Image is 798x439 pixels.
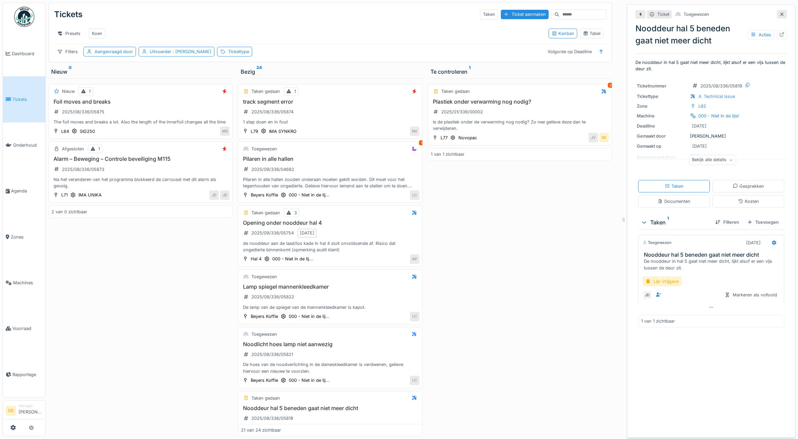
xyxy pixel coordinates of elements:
[3,122,45,168] a: Onderhoud
[3,214,45,260] a: Zones
[251,313,278,320] div: Beyers Koffie
[692,143,707,149] div: [DATE]
[698,93,735,100] div: 4. Technical issue
[643,240,671,246] div: Toegewezen
[289,377,329,383] div: 000 - Niet in de lij...
[241,119,419,125] div: 1 stap doen en in fout
[241,176,419,189] div: Pilaren in alle hallen zouden onderaan moeten geklit worden. Dit moet voor het tegenhouden van on...
[689,155,736,165] div: Bekijk alle details
[722,290,780,299] div: Markeren als voltooid
[410,312,419,321] div: LC
[431,99,609,105] h3: Plastiek onder verwarming nog nodig?
[637,143,687,149] div: Gemaakt op
[501,10,549,19] div: Ticket aanmaken
[294,88,296,95] div: 1
[746,240,761,246] div: [DATE]
[19,403,43,408] div: Manager
[589,133,598,142] div: JV
[410,254,419,264] div: AP
[12,371,43,378] span: Rapportage
[12,325,43,332] span: Voorraad
[635,23,787,47] div: Nooddeur hal 5 beneden gaat niet meer dicht
[3,31,45,76] a: Dashboard
[667,218,669,226] sup: 1
[251,146,277,152] div: Toegewezen
[54,47,81,57] div: Filters
[637,133,786,139] div: [PERSON_NAME]
[251,415,293,422] div: 2025/08/336/05819
[608,83,613,88] div: 2
[89,88,91,95] div: 1
[51,209,87,215] div: 2 van 0 zichtbaar
[61,128,69,135] div: L64
[480,9,498,19] div: Taken
[241,304,419,310] div: De lamp van de spiegel van de mannenkleedkamer is kapot.
[272,256,313,262] div: 000 - Niet in de lij...
[209,190,219,200] div: JD
[637,103,687,109] div: Zone
[51,156,230,162] h3: Alarm – Beweging – Controle beveiliging M115
[62,166,104,173] div: 2025/08/336/05873
[51,176,230,189] div: Na het veranderen van het programma blokkeerd de carrousel met dit alarm als gevolg.
[251,351,293,358] div: 2025/08/336/05821
[241,341,419,347] h3: Noodlicht hoes lamp niet aanwezig
[637,133,687,139] div: Gemaakt door
[665,183,684,189] div: Taken
[684,11,709,17] div: Toegewezen
[643,277,682,286] div: Lijn Vrijgave
[241,361,419,374] div: De hoes van de noodverlichting in de dameskleedkamer is verdwenen, gelieve hiervoor een nieuwe te...
[748,30,774,40] div: Acties
[658,198,690,205] div: Documenten
[95,48,133,55] div: Aangevraagd door
[3,352,45,397] a: Rapportage
[251,88,280,95] div: Taken gedaan
[410,126,419,136] div: NV
[251,331,277,337] div: Toegewezen
[11,188,43,194] span: Agenda
[6,406,16,416] li: GE
[228,48,249,55] div: Tickettype
[51,68,230,76] div: Nieuw
[545,47,595,57] div: Volgorde op Deadline
[289,313,329,320] div: 000 - Niet in de lij...
[637,123,687,129] div: Deadline
[733,183,764,189] div: Gesprekken
[700,83,742,89] div: 2025/08/336/05819
[698,113,739,119] div: 000 - Niet in de lijst
[13,142,43,148] span: Onderhoud
[241,427,281,433] div: 21 van 24 zichtbaar
[69,68,72,76] sup: 0
[11,234,43,240] span: Zones
[269,128,297,135] div: IMA SYNKRO
[3,306,45,352] a: Voorraad
[19,403,43,418] li: [PERSON_NAME]
[251,256,262,262] div: Hal 4
[583,30,600,37] div: Tabel
[241,99,419,105] h3: track segment error
[441,88,470,95] div: Taken gedaan
[12,50,43,57] span: Dashboard
[54,29,83,38] div: Presets
[599,133,609,142] div: GE
[241,220,419,226] h3: Opening onder nooddeur hal 4
[251,109,293,115] div: 2025/08/336/05874
[430,68,609,76] div: Te controleren
[251,294,294,300] div: 2025/08/336/05822
[458,135,477,141] div: Novopac
[6,403,43,419] a: GE Manager[PERSON_NAME]
[3,76,45,122] a: Tickets
[431,119,609,132] div: Is de plastiek onder de verwarming nog nodig? Zo nee gelieve deze dan te verwijderen.
[150,48,211,55] div: Uitvoerder
[657,11,669,17] div: Ticket
[256,68,262,76] sup: 24
[643,290,652,300] div: JD
[469,68,471,76] sup: 1
[294,210,297,216] div: 3
[62,109,104,115] div: 2025/08/336/05875
[251,128,258,135] div: L79
[441,135,448,141] div: L77
[635,59,787,72] p: De nooddeur in hal 5 gaat niet meer dicht, lijkt alsof er een vijs tussen de deur zit.
[251,230,294,236] div: 2025/09/336/05754
[62,88,75,95] div: Nieuw
[241,405,419,411] h3: Nooddeur hal 5 beneden gaat niet meer dicht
